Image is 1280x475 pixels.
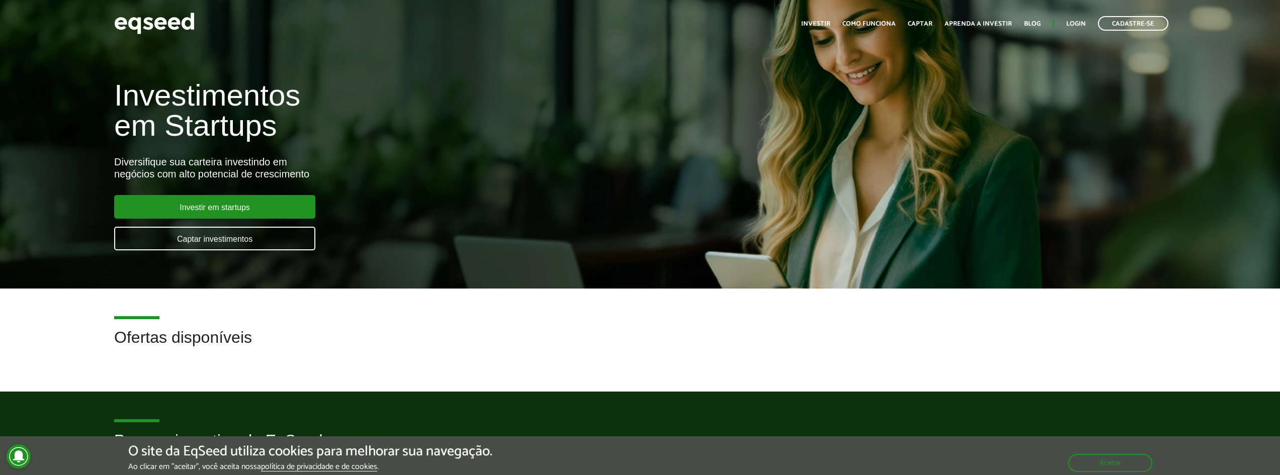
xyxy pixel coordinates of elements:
[842,21,896,27] a: Como funciona
[1066,21,1086,27] a: Login
[801,21,830,27] a: Investir
[114,80,739,141] h1: Investimentos em Startups
[128,462,492,471] p: Ao clicar em "aceitar", você aceita nossa .
[114,227,315,250] a: Captar investimentos
[1024,21,1041,27] a: Blog
[1068,454,1152,472] button: Aceitar
[114,432,1166,464] h2: Por que investir pela EqSeed
[908,21,932,27] a: Captar
[1098,16,1168,31] a: Cadastre-se
[945,21,1012,27] a: Aprenda a investir
[114,195,315,219] a: Investir em startups
[114,329,1166,361] h2: Ofertas disponíveis
[261,463,377,471] a: política de privacidade e de cookies
[114,10,195,37] img: EqSeed
[128,444,492,459] h5: O site da EqSeed utiliza cookies para melhorar sua navegação.
[114,156,739,180] div: Diversifique sua carteira investindo em negócios com alto potencial de crescimento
